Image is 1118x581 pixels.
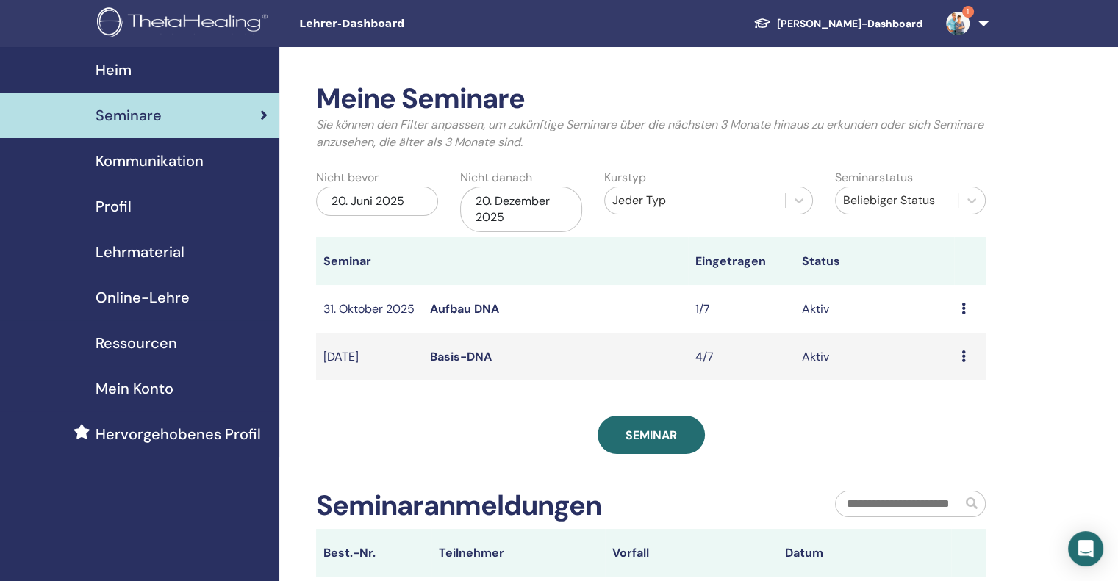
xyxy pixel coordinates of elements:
font: Kommunikation [96,151,204,170]
a: Basis-DNA [430,349,492,364]
font: 1 [967,7,969,16]
font: Datum [785,545,823,560]
div: Öffnen Sie den Intercom Messenger [1068,531,1103,566]
font: Aktiv [802,301,829,317]
font: Profil [96,197,132,216]
font: Lehrmaterial [96,242,184,261]
font: Heim [96,60,132,79]
font: Seminar [626,427,677,443]
font: 20. Juni 2025 [332,193,404,209]
font: Seminarstatus [835,170,913,185]
font: Sie können den Filter anpassen, um zukünftige Seminare über die nächsten 3 Monate hinaus zu erkun... [316,117,983,150]
img: graduation-cap-white.svg [753,17,771,29]
img: default.jpg [946,12,970,35]
font: Aktiv [802,349,829,364]
img: logo.png [97,7,273,40]
font: Hervorgehobenes Profil [96,425,261,444]
font: 1/7 [695,301,710,317]
font: Nicht bevor [316,170,379,185]
font: Seminaranmeldungen [316,487,601,524]
a: Aufbau DNA [430,301,499,317]
font: Online-Lehre [96,288,190,307]
a: [PERSON_NAME]-Dashboard [742,10,934,37]
font: Beliebiger Status [843,192,935,208]
a: Seminar [598,416,705,454]
font: Status [802,253,840,269]
font: [DATE] [323,349,359,364]
font: 31. Oktober 2025 [323,301,415,317]
font: Vorfall [612,545,649,560]
font: 20. Dezember 2025 [476,193,550,225]
font: Nicht danach [460,170,532,185]
font: [PERSON_NAME]-Dashboard [777,17,922,30]
font: 4/7 [695,349,714,364]
font: Jeder Typ [612,192,666,208]
font: Mein Konto [96,379,173,398]
font: Eingetragen [695,253,766,269]
font: Meine Seminare [316,80,525,117]
font: Best.-Nr. [323,545,376,560]
font: Teilnehmer [439,545,504,560]
font: Seminar [323,253,371,269]
font: Lehrer-Dashboard [299,18,404,29]
font: Ressourcen [96,333,177,353]
font: Seminare [96,106,162,125]
font: Kurstyp [604,170,646,185]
